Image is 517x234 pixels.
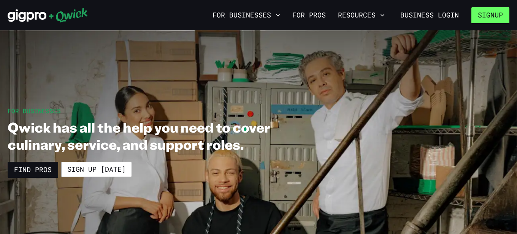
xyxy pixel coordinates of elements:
[209,9,283,22] button: For Businesses
[289,9,329,22] a: For Pros
[471,7,509,23] button: Signup
[8,107,61,115] span: For Businesses
[394,7,465,23] a: Business Login
[61,162,132,177] a: Sign up [DATE]
[335,9,388,22] button: Resources
[8,162,58,178] a: Find Pros
[8,119,309,153] h1: Qwick has all the help you need to cover culinary, service, and support roles.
